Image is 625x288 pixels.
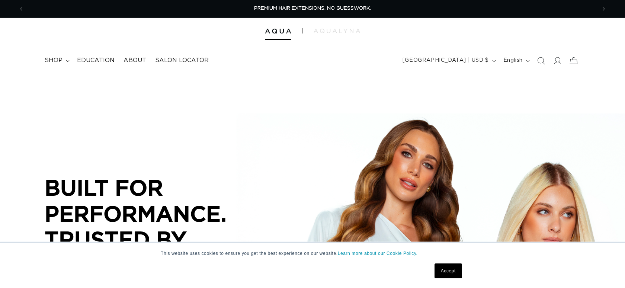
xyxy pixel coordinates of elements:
[435,263,462,278] a: Accept
[314,29,360,33] img: aqualyna.com
[40,52,73,69] summary: shop
[596,2,612,16] button: Next announcement
[533,52,549,69] summary: Search
[45,57,62,64] span: shop
[119,52,151,69] a: About
[73,52,119,69] a: Education
[499,54,533,68] button: English
[45,175,268,278] p: BUILT FOR PERFORMANCE. TRUSTED BY PROFESSIONALS.
[161,250,464,257] p: This website uses cookies to ensure you get the best experience on our website.
[151,52,213,69] a: Salon Locator
[124,57,146,64] span: About
[338,251,418,256] a: Learn more about our Cookie Policy.
[13,2,29,16] button: Previous announcement
[503,57,523,64] span: English
[403,57,489,64] span: [GEOGRAPHIC_DATA] | USD $
[265,29,291,34] img: Aqua Hair Extensions
[77,57,115,64] span: Education
[254,6,371,11] span: PREMIUM HAIR EXTENSIONS. NO GUESSWORK.
[155,57,209,64] span: Salon Locator
[398,54,499,68] button: [GEOGRAPHIC_DATA] | USD $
